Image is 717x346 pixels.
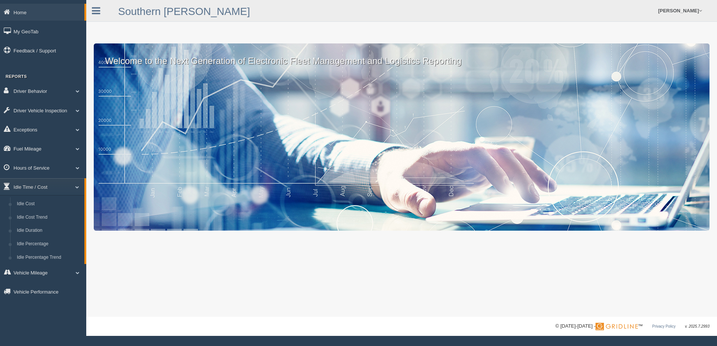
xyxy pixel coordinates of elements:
p: Welcome to the Next Generation of Electronic Fleet Management and Logistics Reporting [94,43,709,67]
img: Gridline [595,323,638,330]
a: Idle Percentage [13,237,84,251]
a: Privacy Policy [652,324,675,328]
a: Idle Cost [13,197,84,211]
a: Idle Duration [13,224,84,237]
a: Idle Percentage Trend [13,251,84,264]
a: Southern [PERSON_NAME] [118,6,250,17]
div: © [DATE]-[DATE] - ™ [555,322,709,330]
a: Idle Cost Trend [13,211,84,224]
span: v. 2025.7.2993 [685,324,709,328]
